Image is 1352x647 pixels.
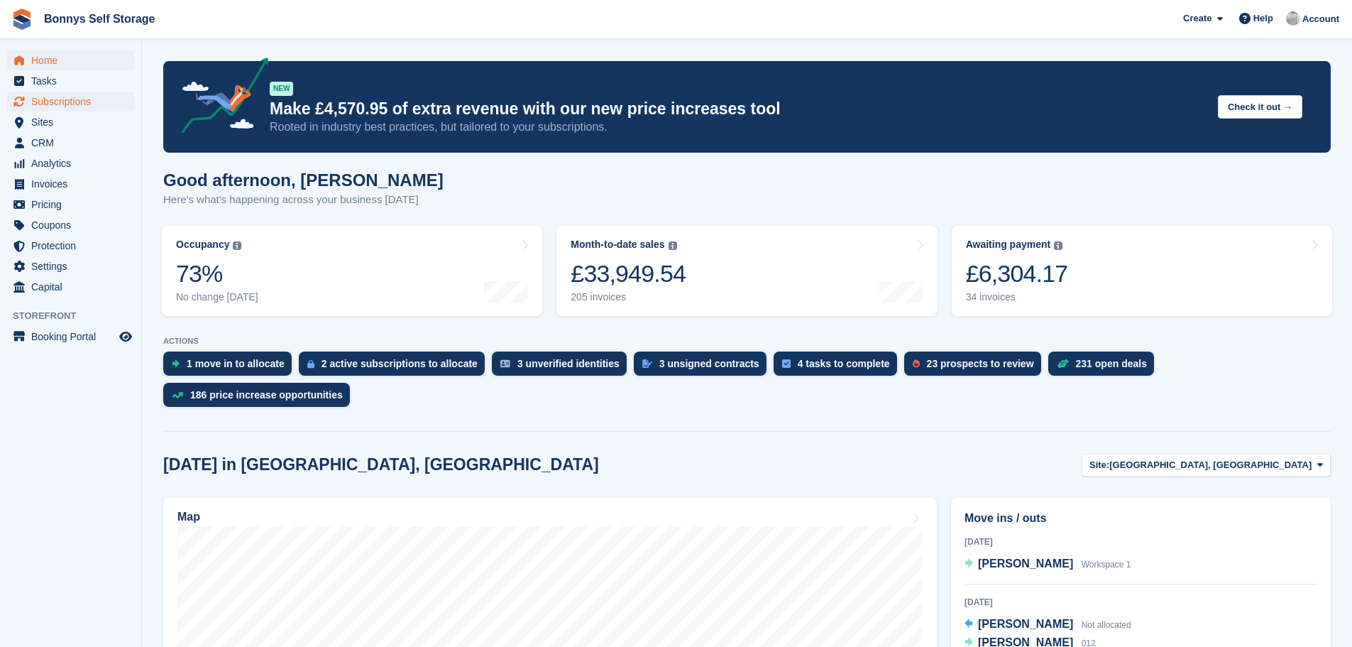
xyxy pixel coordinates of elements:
span: Analytics [31,153,116,173]
span: Help [1253,11,1273,26]
span: Coupons [31,215,116,235]
div: 3 unverified identities [517,358,620,369]
div: Month-to-date sales [571,239,664,251]
span: Sites [31,112,116,132]
h2: Map [177,511,200,523]
span: Capital [31,277,116,297]
span: Tasks [31,71,116,91]
span: [PERSON_NAME] [978,558,1073,570]
p: ACTIONS [163,337,1331,346]
button: Site: [GEOGRAPHIC_DATA], [GEOGRAPHIC_DATA] [1082,453,1331,477]
span: Create [1183,11,1211,26]
span: Pricing [31,195,116,214]
div: 1 move in to allocate [187,358,285,369]
img: move_ins_to_allocate_icon-fdf77a2bb77ea45bf5b3d319d69a93e2d87916cf1d5bf7949dd705db3b84f3ca.svg [172,359,180,368]
a: menu [7,71,134,91]
span: Not allocated [1082,620,1131,630]
div: NEW [270,82,293,96]
a: 3 unsigned contracts [634,352,774,383]
a: 23 prospects to review [904,352,1048,383]
a: Awaiting payment £6,304.17 34 invoices [952,226,1332,316]
span: Home [31,50,116,70]
div: £6,304.17 [966,259,1068,288]
a: menu [7,215,134,235]
span: Subscriptions [31,92,116,112]
a: 3 unverified identities [492,352,634,383]
div: £33,949.54 [571,259,686,288]
span: Booking Portal [31,327,116,347]
img: icon-info-grey-7440780725fd019a000dd9b08b2336e03edf1995a4989e88bcd33f0948082b44.svg [1054,241,1062,250]
div: 2 active subscriptions to allocate [321,358,478,369]
img: price-adjustments-announcement-icon-8257ccfd72463d97f412b2fc003d46551f7dbcb40ab6d574587a9cd5c0d94... [170,58,269,138]
h2: Move ins / outs [964,510,1317,527]
span: Settings [31,256,116,276]
a: menu [7,277,134,297]
img: active_subscription_to_allocate_icon-d502201f5373d7db506a760aba3b589e785aa758c864c3986d89f69b8ff3... [307,359,314,369]
div: 205 invoices [571,291,686,303]
div: 73% [176,259,258,288]
span: [GEOGRAPHIC_DATA], [GEOGRAPHIC_DATA] [1109,458,1312,472]
img: icon-info-grey-7440780725fd019a000dd9b08b2336e03edf1995a4989e88bcd33f0948082b44.svg [233,241,241,250]
a: Occupancy 73% No change [DATE] [162,226,542,316]
div: [DATE] [964,596,1317,609]
a: menu [7,174,134,194]
span: [PERSON_NAME] [978,618,1073,630]
img: price_increase_opportunities-93ffe204e8149a01c8c9dc8f82e8f89637d9d84a8eef4429ea346261dce0b2c0.svg [172,392,183,398]
div: 3 unsigned contracts [659,358,759,369]
a: 2 active subscriptions to allocate [299,352,492,383]
img: task-75834270c22a3079a89374b754ae025e5fb1db73e45f91037f5363f120a921f8.svg [782,359,791,368]
h2: [DATE] in [GEOGRAPHIC_DATA], [GEOGRAPHIC_DATA] [163,455,599,474]
img: stora-icon-8386f47178a22dfd0bd8f6a31ec36ba5ce8667c1dd55bd0f319d3a0aa187defe.svg [11,9,33,30]
img: deal-1b604bf984904fb50ccaf53a9ad4b4a5d6e5aea283cecdc64d6e3604feb123c2.svg [1057,359,1069,369]
div: 34 invoices [966,291,1068,303]
img: verify_identity-adf6edd0f0f0b5bbfe63781bf79b02c33cf7c696d77639b501bdc392416b5a36.svg [500,359,510,368]
p: Rooted in industry best practices, but tailored to your subscriptions. [270,119,1207,135]
a: Bonnys Self Storage [38,7,160,31]
h1: Good afternoon, [PERSON_NAME] [163,170,444,190]
span: CRM [31,133,116,153]
span: Storefront [13,309,141,323]
div: 4 tasks to complete [798,358,890,369]
a: menu [7,133,134,153]
p: Here's what's happening across your business [DATE] [163,192,444,208]
div: Awaiting payment [966,239,1051,251]
div: [DATE] [964,535,1317,548]
a: 186 price increase opportunities [163,383,357,414]
a: menu [7,195,134,214]
a: 4 tasks to complete [774,352,904,383]
a: menu [7,50,134,70]
a: menu [7,256,134,276]
span: Account [1302,12,1339,26]
div: 231 open deals [1076,358,1147,369]
span: Protection [31,236,116,256]
span: Invoices [31,174,116,194]
span: Site: [1089,458,1109,472]
img: icon-info-grey-7440780725fd019a000dd9b08b2336e03edf1995a4989e88bcd33f0948082b44.svg [669,241,677,250]
div: 186 price increase opportunities [190,389,343,401]
a: menu [7,92,134,112]
a: 231 open deals [1048,352,1161,383]
a: [PERSON_NAME] Workspace 1 [964,555,1131,574]
p: Make £4,570.95 of extra revenue with our new price increases tool [270,99,1207,119]
img: prospect-51fa495bee0391a8d652442698ab0144808aea92771e9ea1ae160a38d050c398.svg [913,359,920,368]
a: menu [7,327,134,347]
img: contract_signature_icon-13c848040528278c33f63329250d36e43548de30e8caae1d1a13099fd9432cc5.svg [642,359,652,368]
a: menu [7,112,134,132]
a: menu [7,153,134,173]
div: Occupancy [176,239,229,251]
span: Workspace 1 [1082,560,1131,570]
div: No change [DATE] [176,291,258,303]
img: James Bonny [1286,11,1300,26]
a: [PERSON_NAME] Not allocated [964,616,1131,634]
button: Check it out → [1218,95,1302,119]
a: 1 move in to allocate [163,352,299,383]
div: 23 prospects to review [927,358,1034,369]
a: Month-to-date sales £33,949.54 205 invoices [556,226,937,316]
a: menu [7,236,134,256]
a: Preview store [117,328,134,345]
